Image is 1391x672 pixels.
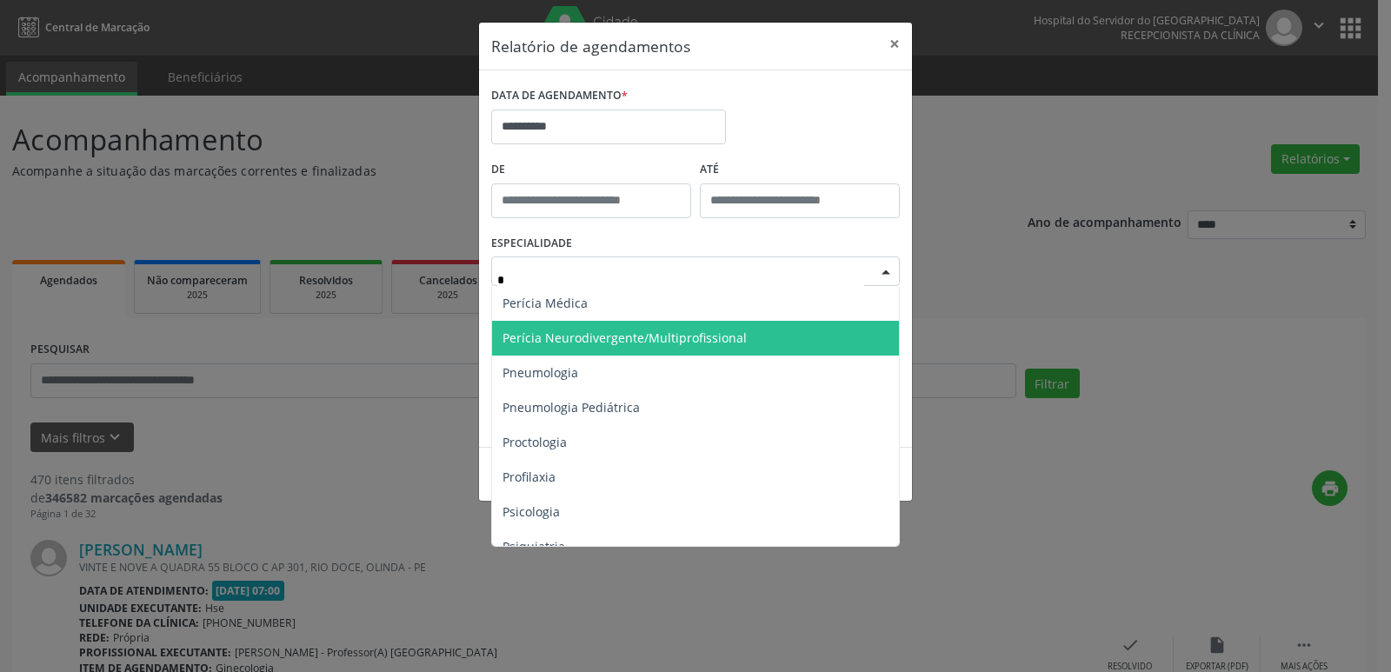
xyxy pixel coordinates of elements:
span: Psicologia [502,503,560,520]
span: Pneumologia Pediátrica [502,399,640,416]
button: Close [877,23,912,65]
label: ATÉ [700,156,900,183]
span: Proctologia [502,434,567,450]
label: ESPECIALIDADE [491,230,572,257]
span: Psiquiatria [502,538,565,555]
span: Perícia Médica [502,295,588,311]
label: DATA DE AGENDAMENTO [491,83,628,110]
span: Profilaxia [502,469,556,485]
label: De [491,156,691,183]
span: Perícia Neurodivergente/Multiprofissional [502,329,747,346]
span: Pneumologia [502,364,578,381]
h5: Relatório de agendamentos [491,35,690,57]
